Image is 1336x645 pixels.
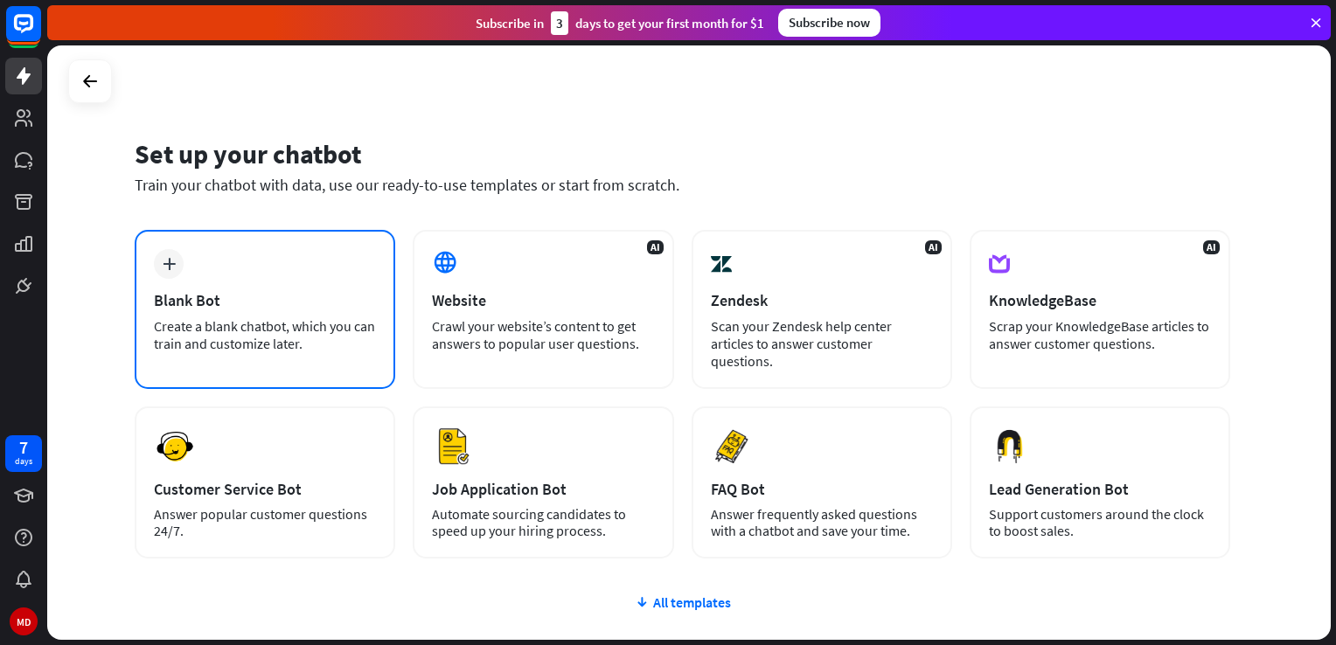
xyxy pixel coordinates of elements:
[154,479,376,499] div: Customer Service Bot
[10,607,38,635] div: MD
[647,240,664,254] span: AI
[476,11,764,35] div: Subscribe in days to get your first month for $1
[432,317,654,352] div: Crawl your website’s content to get answers to popular user questions.
[551,11,568,35] div: 3
[154,506,376,539] div: Answer popular customer questions 24/7.
[14,7,66,59] button: Open LiveChat chat widget
[135,175,1230,195] div: Train your chatbot with data, use our ready-to-use templates or start from scratch.
[135,137,1230,170] div: Set up your chatbot
[135,593,1230,611] div: All templates
[432,479,654,499] div: Job Application Bot
[989,317,1211,352] div: Scrap your KnowledgeBase articles to answer customer questions.
[432,506,654,539] div: Automate sourcing candidates to speed up your hiring process.
[711,290,933,310] div: Zendesk
[989,290,1211,310] div: KnowledgeBase
[163,258,176,270] i: plus
[432,290,654,310] div: Website
[5,435,42,472] a: 7 days
[711,479,933,499] div: FAQ Bot
[154,317,376,352] div: Create a blank chatbot, which you can train and customize later.
[15,455,32,468] div: days
[19,440,28,455] div: 7
[989,506,1211,539] div: Support customers around the clock to boost sales.
[778,9,880,37] div: Subscribe now
[925,240,942,254] span: AI
[711,317,933,370] div: Scan your Zendesk help center articles to answer customer questions.
[1203,240,1220,254] span: AI
[989,479,1211,499] div: Lead Generation Bot
[711,506,933,539] div: Answer frequently asked questions with a chatbot and save your time.
[154,290,376,310] div: Blank Bot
